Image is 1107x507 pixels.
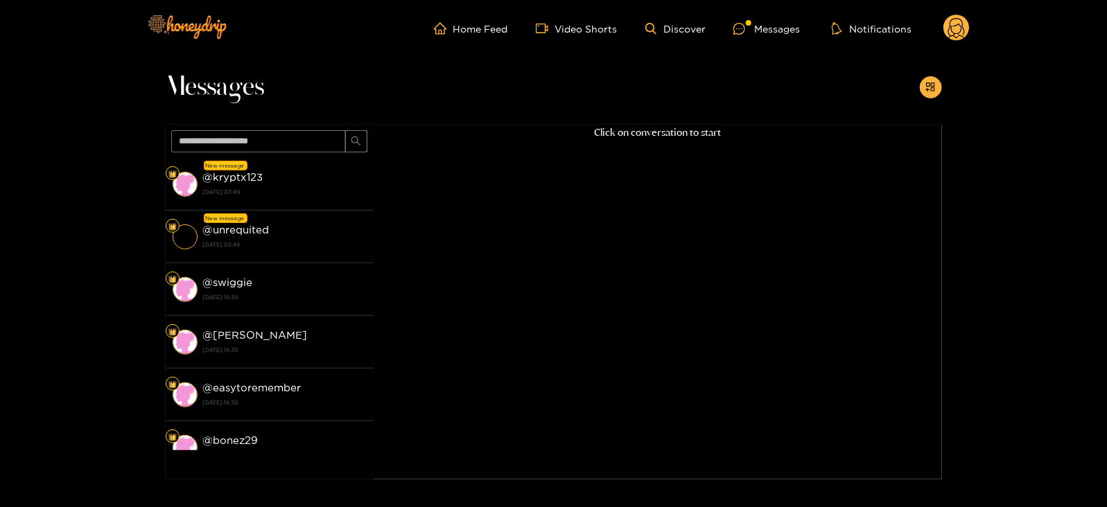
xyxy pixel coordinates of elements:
span: appstore-add [925,82,936,94]
span: home [434,22,453,35]
img: conversation [173,224,198,249]
div: Messages [733,21,800,37]
strong: @ swiggie [203,276,253,288]
span: Messages [166,71,265,104]
div: New message [204,161,247,170]
strong: @ easytoremember [203,382,302,393]
a: Discover [645,23,706,35]
button: Notifications [828,21,916,35]
strong: @ kryptx123 [203,171,263,183]
span: video-camera [536,22,555,35]
img: conversation [173,330,198,355]
img: conversation [173,277,198,302]
img: Fan Level [168,222,177,231]
img: Fan Level [168,380,177,389]
strong: @ unrequited [203,224,270,235]
img: Fan Level [168,433,177,441]
strong: [DATE] 03:44 [203,238,367,251]
img: conversation [173,172,198,197]
strong: [DATE] 18:30 [203,449,367,461]
strong: [DATE] 18:30 [203,396,367,409]
strong: [DATE] 03:49 [203,186,367,198]
button: appstore-add [920,76,942,98]
strong: @ bonez29 [203,434,259,446]
img: conversation [173,435,198,460]
img: Fan Level [168,275,177,283]
div: New message [204,213,247,223]
img: Fan Level [168,328,177,336]
span: search [351,136,361,148]
p: Click on conversation to start [374,125,942,141]
button: search [345,130,367,152]
a: Home Feed [434,22,508,35]
strong: [DATE] 18:30 [203,344,367,356]
img: conversation [173,382,198,407]
strong: [DATE] 18:30 [203,291,367,303]
img: Fan Level [168,170,177,178]
a: Video Shorts [536,22,618,35]
strong: @ [PERSON_NAME] [203,329,308,341]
